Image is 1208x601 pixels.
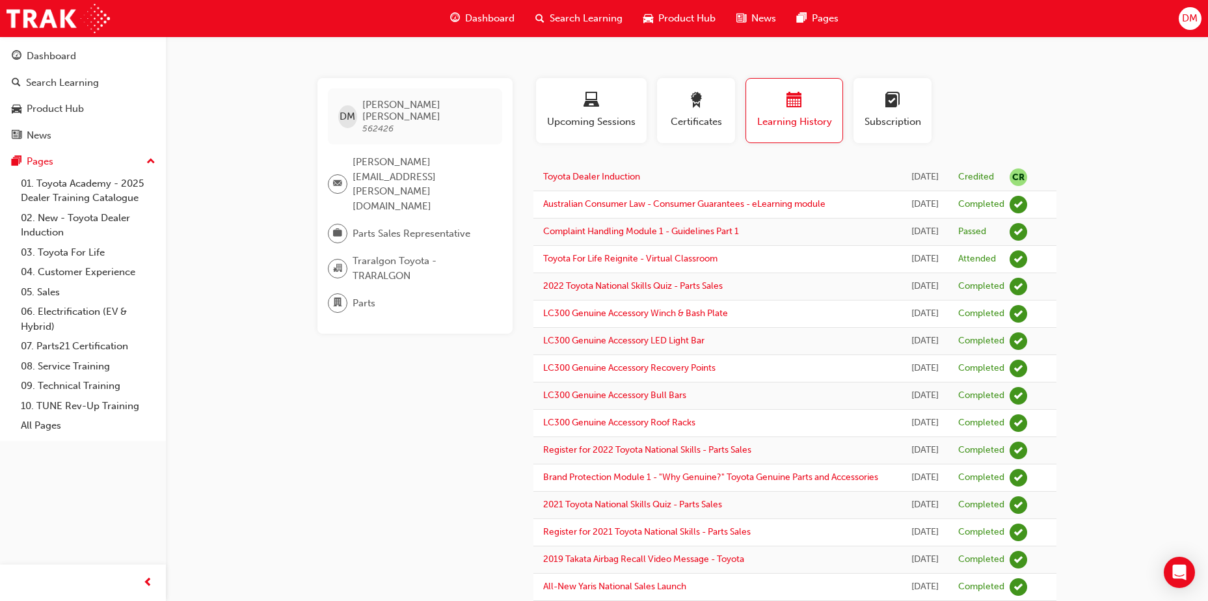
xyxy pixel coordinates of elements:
div: Mon Aug 31 2020 00:00:00 GMT+1000 (Australian Eastern Standard Time) [911,552,939,567]
div: Credited [958,171,994,183]
div: Pages [27,154,53,169]
div: Search Learning [26,75,99,90]
a: news-iconNews [726,5,786,32]
a: 04. Customer Experience [16,262,161,282]
span: Subscription [863,114,922,129]
div: Mon Apr 19 2021 00:00:00 GMT+1000 (Australian Eastern Standard Time) [911,525,939,540]
span: null-icon [1010,168,1027,186]
a: LC300 Genuine Accessory Bull Bars [543,390,686,401]
span: Certificates [667,114,725,129]
span: DM [1182,11,1198,26]
div: Completed [958,472,1004,484]
div: Completed [958,308,1004,320]
button: Subscription [853,78,932,143]
a: Australian Consumer Law - Consumer Guarantees - eLearning module [543,198,825,209]
div: Completed [958,280,1004,293]
span: Traralgon Toyota - TRARALGON [353,254,492,283]
div: Wed Apr 13 2022 00:00:00 GMT+1000 (Australian Eastern Standard Time) [911,306,939,321]
div: Thu Mar 31 2022 01:00:00 GMT+1100 (Australian Eastern Daylight Time) [911,388,939,403]
a: LC300 Genuine Accessory LED Light Bar [543,335,705,346]
span: calendar-icon [786,92,802,110]
div: Completed [958,526,1004,539]
span: [PERSON_NAME] [PERSON_NAME] [362,99,492,122]
span: guage-icon [450,10,460,27]
span: Upcoming Sessions [546,114,637,129]
a: 05. Sales [16,282,161,302]
div: Fri Jan 12 2024 11:50:08 GMT+1100 (Australian Eastern Daylight Time) [911,197,939,212]
span: organisation-icon [333,260,342,277]
span: learningRecordVerb_COMPLETE-icon [1010,469,1027,487]
div: Tue Mar 08 2022 01:00:00 GMT+1100 (Australian Eastern Daylight Time) [911,443,939,458]
span: learningRecordVerb_COMPLETE-icon [1010,278,1027,295]
span: learningRecordVerb_PASS-icon [1010,223,1027,241]
span: Product Hub [658,11,716,26]
div: Wed Nov 15 2023 08:51:36 GMT+1100 (Australian Eastern Daylight Time) [911,252,939,267]
span: learningRecordVerb_COMPLETE-icon [1010,305,1027,323]
div: Completed [958,581,1004,593]
a: Search Learning [5,71,161,95]
div: Attended [958,253,996,265]
div: Mon Aug 31 2020 00:00:00 GMT+1000 (Australian Eastern Standard Time) [911,580,939,594]
span: news-icon [736,10,746,27]
span: Learning History [756,114,833,129]
div: Fri May 21 2021 00:00:00 GMT+1000 (Australian Eastern Standard Time) [911,498,939,513]
button: Certificates [657,78,735,143]
a: News [5,124,161,148]
a: 03. Toyota For Life [16,243,161,263]
a: 08. Service Training [16,356,161,377]
a: 2022 Toyota National Skills Quiz - Parts Sales [543,280,723,291]
span: Dashboard [465,11,515,26]
span: 562426 [362,123,394,134]
a: 07. Parts21 Certification [16,336,161,356]
a: search-iconSearch Learning [525,5,633,32]
a: All Pages [16,416,161,436]
a: Toyota For Life Reignite - Virtual Classroom [543,253,718,264]
a: Toyota Dealer Induction [543,171,640,182]
div: Thu Mar 31 2022 01:00:00 GMT+1100 (Australian Eastern Daylight Time) [911,416,939,431]
span: learningplan-icon [885,92,900,110]
span: pages-icon [12,156,21,168]
span: search-icon [12,77,21,89]
a: 09. Technical Training [16,376,161,396]
button: DM [1179,7,1201,30]
img: Trak [7,4,110,33]
div: Open Intercom Messenger [1164,557,1195,588]
div: Completed [958,499,1004,511]
button: Pages [5,150,161,174]
a: LC300 Genuine Accessory Recovery Points [543,362,716,373]
div: News [27,128,51,143]
button: Learning History [745,78,843,143]
span: Parts Sales Representative [353,226,470,241]
span: learningRecordVerb_COMPLETE-icon [1010,496,1027,514]
a: car-iconProduct Hub [633,5,726,32]
a: Register for 2022 Toyota National Skills - Parts Sales [543,444,751,455]
span: learningRecordVerb_COMPLETE-icon [1010,551,1027,568]
div: Tue Mar 25 2025 23:00:00 GMT+1100 (Australian Eastern Daylight Time) [911,170,939,185]
a: 02. New - Toyota Dealer Induction [16,208,161,243]
span: up-icon [146,154,155,170]
span: learningRecordVerb_COMPLETE-icon [1010,360,1027,377]
div: Completed [958,362,1004,375]
span: Parts [353,296,375,311]
span: car-icon [12,103,21,115]
span: award-icon [688,92,704,110]
a: Complaint Handling Module 1 - Guidelines Part 1 [543,226,739,237]
span: car-icon [643,10,653,27]
span: briefcase-icon [333,225,342,242]
a: Product Hub [5,97,161,121]
a: pages-iconPages [786,5,849,32]
span: laptop-icon [584,92,599,110]
span: prev-icon [143,575,153,591]
a: LC300 Genuine Accessory Roof Racks [543,417,695,428]
a: LC300 Genuine Accessory Winch & Bash Plate [543,308,728,319]
div: Fri Dec 01 2023 16:03:32 GMT+1100 (Australian Eastern Daylight Time) [911,224,939,239]
div: Product Hub [27,101,84,116]
span: [PERSON_NAME][EMAIL_ADDRESS][PERSON_NAME][DOMAIN_NAME] [353,155,492,213]
div: Dashboard [27,49,76,64]
a: 10. TUNE Rev-Up Training [16,396,161,416]
div: Completed [958,554,1004,566]
span: News [751,11,776,26]
div: Tue Mar 08 2022 01:00:00 GMT+1100 (Australian Eastern Daylight Time) [911,470,939,485]
span: DM [340,109,355,124]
